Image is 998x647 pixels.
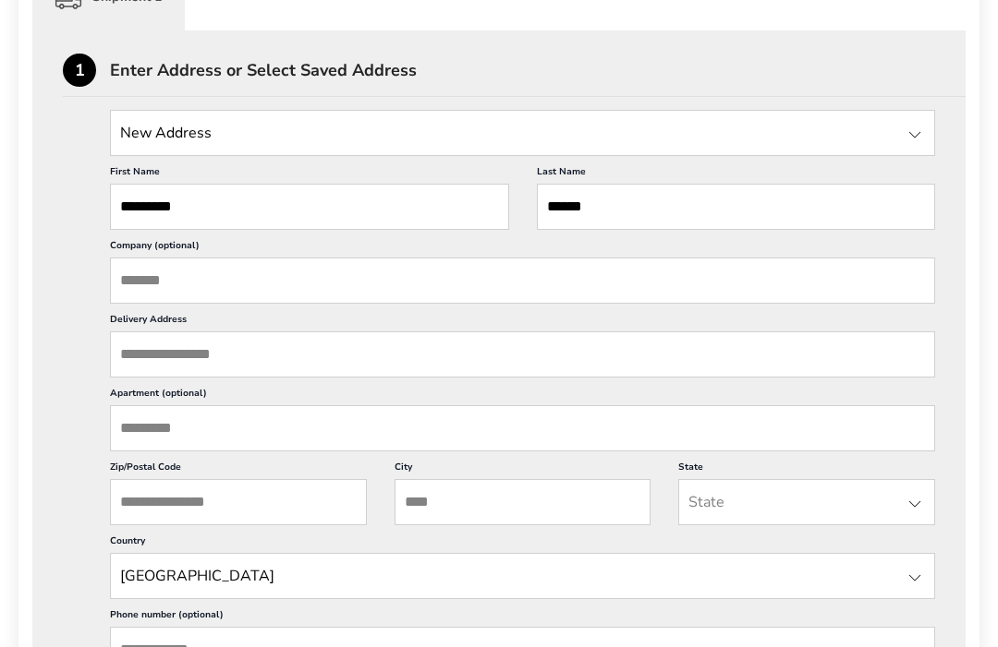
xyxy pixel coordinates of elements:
input: Delivery Address [110,331,935,377]
label: First Name [110,165,509,184]
input: Apartment [110,405,935,451]
input: Last Name [537,184,936,230]
input: First Name [110,184,509,230]
label: State [678,461,935,479]
input: State [110,110,935,156]
label: City [395,461,651,479]
input: Company [110,258,935,304]
label: Country [110,534,935,553]
label: Phone number (optional) [110,608,935,627]
div: Enter Address or Select Saved Address [110,62,966,78]
label: Apartment (optional) [110,387,935,405]
label: Last Name [537,165,936,184]
div: 1 [63,54,96,87]
input: ZIP [110,479,367,525]
input: City [395,479,651,525]
input: State [110,553,935,599]
label: Delivery Address [110,313,935,331]
label: Zip/Postal Code [110,461,367,479]
label: Company (optional) [110,239,935,258]
input: State [678,479,935,525]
